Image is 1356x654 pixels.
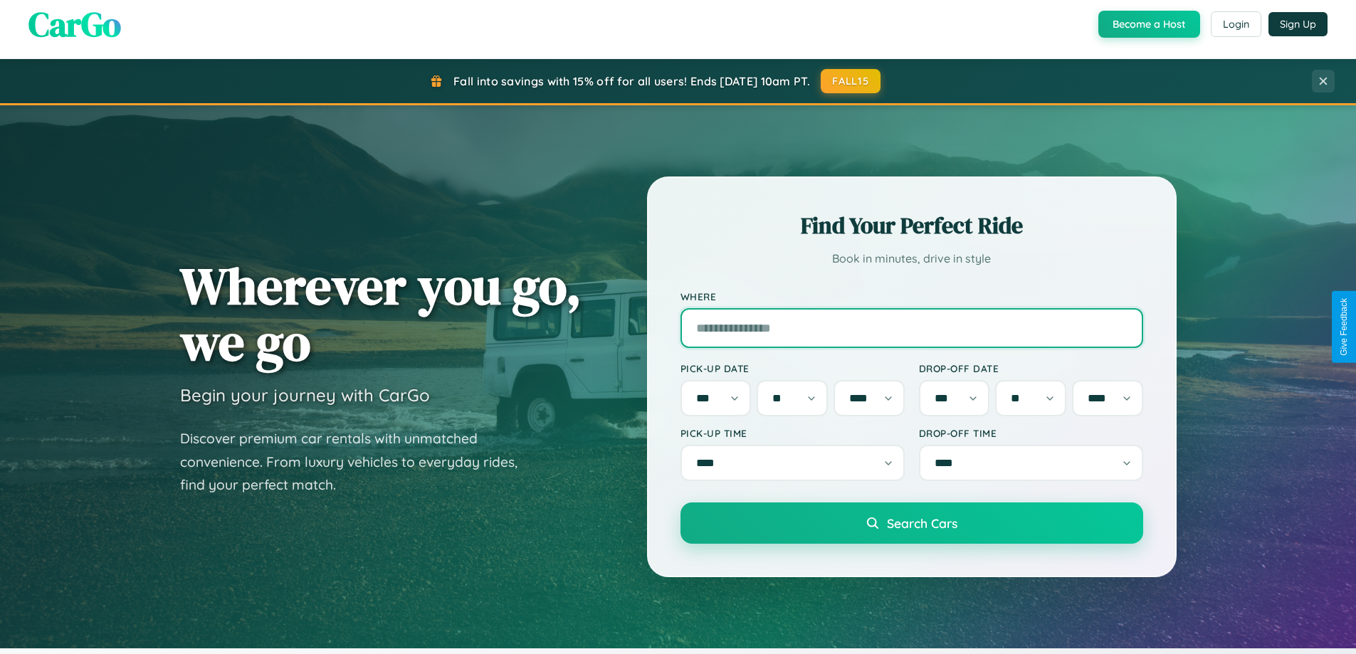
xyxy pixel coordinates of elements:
h3: Begin your journey with CarGo [180,384,430,406]
p: Book in minutes, drive in style [680,248,1143,269]
span: Fall into savings with 15% off for all users! Ends [DATE] 10am PT. [453,74,810,88]
h2: Find Your Perfect Ride [680,210,1143,241]
label: Pick-up Date [680,362,905,374]
button: Search Cars [680,502,1143,544]
button: Login [1211,11,1261,37]
button: Sign Up [1268,12,1328,36]
h1: Wherever you go, we go [180,258,582,370]
button: Become a Host [1098,11,1200,38]
span: Search Cars [887,515,957,531]
span: CarGo [28,1,121,48]
label: Where [680,290,1143,302]
div: Give Feedback [1339,298,1349,356]
label: Drop-off Time [919,427,1143,439]
label: Drop-off Date [919,362,1143,374]
label: Pick-up Time [680,427,905,439]
button: FALL15 [821,69,881,93]
p: Discover premium car rentals with unmatched convenience. From luxury vehicles to everyday rides, ... [180,427,536,497]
